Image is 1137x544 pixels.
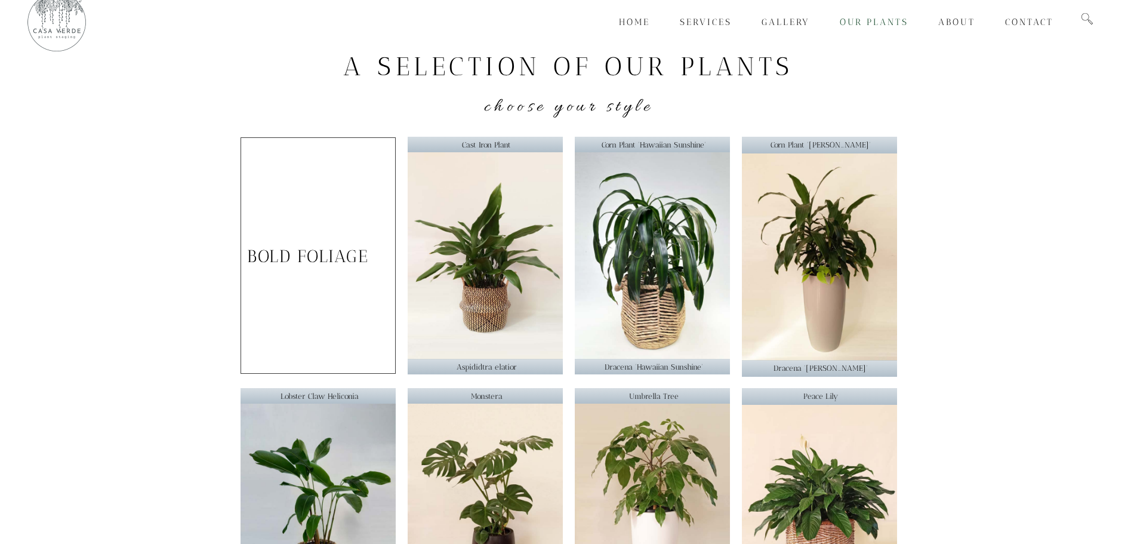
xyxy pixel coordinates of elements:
[605,362,703,371] span: Dracena 'Hawaiian Sunshine'
[629,392,679,401] span: Umbrella Tree
[281,392,359,401] span: Lobster Claw Heliconia
[235,51,903,82] h2: A Selection of Our Plants
[575,152,730,359] img: Corn Plant 'Hawaiian Sunshine'
[457,362,517,371] span: Aspididtra elatior
[1005,17,1053,27] span: Contact
[462,140,511,149] span: Cast Iron Plant
[602,140,706,149] span: Corn Plant 'Hawaiian Sunshine'
[745,137,897,153] p: Corn Plant '[PERSON_NAME]'
[745,388,897,405] p: Peace Lily
[745,360,897,377] p: Dracena '[PERSON_NAME]'
[762,17,810,27] span: Gallery
[408,152,563,359] img: Cast Iron Plant
[235,94,903,119] h4: Choose your style
[680,17,732,27] span: Services
[938,17,975,27] span: About
[247,245,395,268] p: BOLD FOLIAGE
[840,17,908,27] span: Our Plants
[742,153,897,361] img: Corn plant 'Janet Craig'
[471,392,503,401] span: Monstera
[619,17,650,27] span: Home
